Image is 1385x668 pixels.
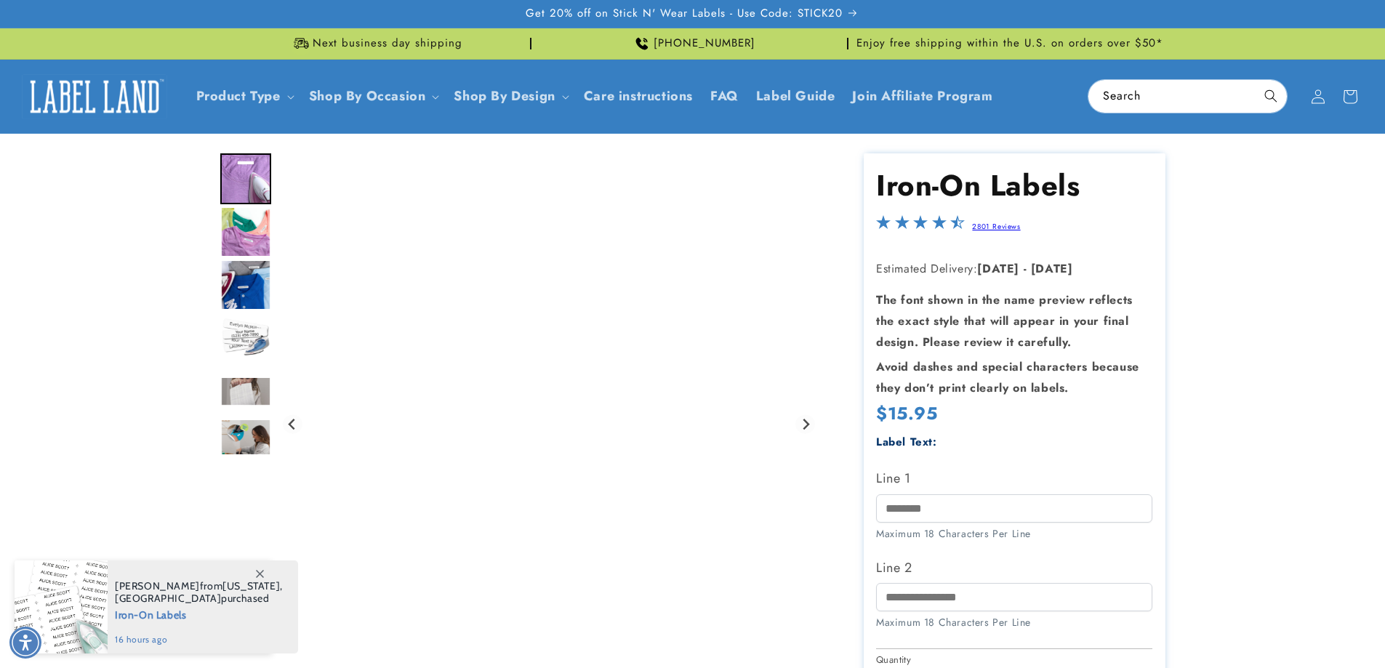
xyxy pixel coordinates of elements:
span: Get 20% off on Stick N' Wear Labels - Use Code: STICK20 [526,7,843,21]
a: Care instructions [575,79,702,113]
img: Iron-on name labels with an iron [220,313,271,363]
a: Product Type [196,86,281,105]
span: Join Affiliate Program [852,88,992,105]
span: 4.5-star overall rating [876,219,965,236]
strong: [DATE] [977,260,1019,277]
div: Go to slide 4 [220,313,271,363]
summary: Product Type [188,79,300,113]
button: Next slide [795,414,815,434]
span: 16 hours ago [115,633,283,646]
div: Announcement [854,28,1165,59]
strong: Avoid dashes and special characters because they don’t print clearly on labels. [876,358,1139,396]
span: [PERSON_NAME] [115,579,200,592]
a: Label Guide [747,79,844,113]
span: [GEOGRAPHIC_DATA] [115,592,221,605]
strong: - [1024,260,1027,277]
img: Label Land [22,74,167,119]
strong: [DATE] [1031,260,1073,277]
div: Go to slide 1 [220,153,271,204]
label: Line 2 [876,556,1152,579]
legend: Quantity [876,653,912,667]
img: Iron on name tags ironed to a t-shirt [220,206,271,257]
div: Announcement [220,28,531,59]
div: Maximum 18 Characters Per Line [876,526,1152,542]
summary: Shop By Occasion [300,79,446,113]
span: Enjoy free shipping within the U.S. on orders over $50* [856,36,1163,51]
a: FAQ [702,79,747,113]
label: Label Text: [876,434,937,450]
label: Line 1 [876,467,1152,490]
span: from , purchased [115,580,283,605]
span: Iron-On Labels [115,605,283,623]
img: Iron on name label being ironed to shirt [220,153,271,204]
div: Go to slide 3 [220,259,271,310]
img: null [220,377,271,406]
span: Next business day shipping [313,36,462,51]
p: Estimated Delivery: [876,259,1152,280]
span: [US_STATE] [222,579,280,592]
a: Join Affiliate Program [843,79,1001,113]
button: Go to last slide [283,414,302,434]
a: Label Land [17,68,173,124]
span: Label Guide [756,88,835,105]
span: [PHONE_NUMBER] [654,36,755,51]
img: Iron-On Labels - Label Land [220,419,271,470]
h1: Iron-On Labels [876,166,1152,204]
div: Accessibility Menu [9,627,41,659]
button: Search [1255,80,1287,112]
div: Maximum 18 Characters Per Line [876,615,1152,630]
span: Care instructions [584,88,693,105]
span: $15.95 [876,402,938,424]
span: Shop By Occasion [309,88,426,105]
div: Go to slide 2 [220,206,271,257]
div: Announcement [537,28,848,59]
summary: Shop By Design [445,79,574,113]
a: 2801 Reviews [972,221,1020,232]
strong: The font shown in the name preview reflects the exact style that will appear in your final design... [876,291,1133,350]
img: Iron on name labels ironed to shirt collar [220,259,271,310]
div: Go to slide 6 [220,419,271,470]
span: FAQ [710,88,739,105]
div: Go to slide 5 [220,366,271,417]
a: Shop By Design [454,86,555,105]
